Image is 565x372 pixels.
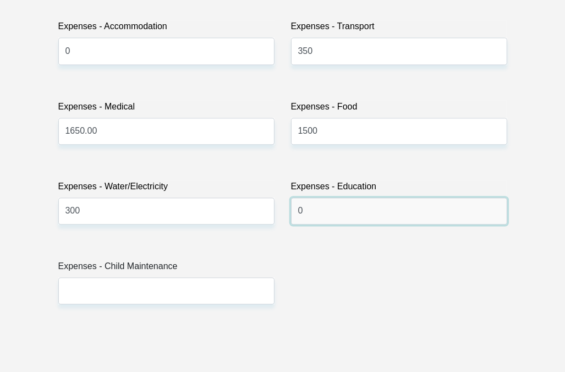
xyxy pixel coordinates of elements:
[58,180,275,198] label: Expenses - Water/Electricity
[291,180,507,198] label: Expenses - Education
[58,37,275,64] input: Expenses - Accommodation
[291,198,507,225] input: Expenses - Education
[58,100,275,118] label: Expenses - Medical
[58,277,275,304] input: Expenses - Child Maintenance
[58,198,275,225] input: Expenses - Water/Electricity
[58,260,275,277] label: Expenses - Child Maintenance
[291,118,507,145] input: Expenses - Food
[58,20,275,37] label: Expenses - Accommodation
[291,37,507,64] input: Expenses - Transport
[291,20,507,37] label: Expenses - Transport
[291,100,507,118] label: Expenses - Food
[58,118,275,145] input: Expenses - Medical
